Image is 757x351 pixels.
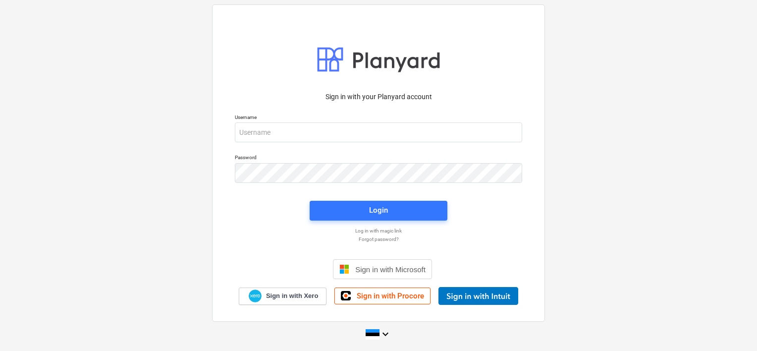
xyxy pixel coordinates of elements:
img: Xero logo [249,290,262,303]
p: Sign in with your Planyard account [235,92,522,102]
span: Sign in with Microsoft [355,265,426,274]
button: Login [310,201,447,221]
i: keyboard_arrow_down [379,328,391,340]
p: Password [235,154,522,163]
div: Login [369,204,388,217]
input: Username [235,122,522,142]
img: Microsoft logo [339,264,349,274]
a: Forgot password? [230,236,527,242]
a: Log in with magic link [230,228,527,234]
a: Sign in with Xero [239,288,327,305]
span: Sign in with Procore [357,292,424,300]
span: Sign in with Xero [266,292,318,300]
a: Sign in with Procore [334,288,431,304]
p: Username [235,114,522,122]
